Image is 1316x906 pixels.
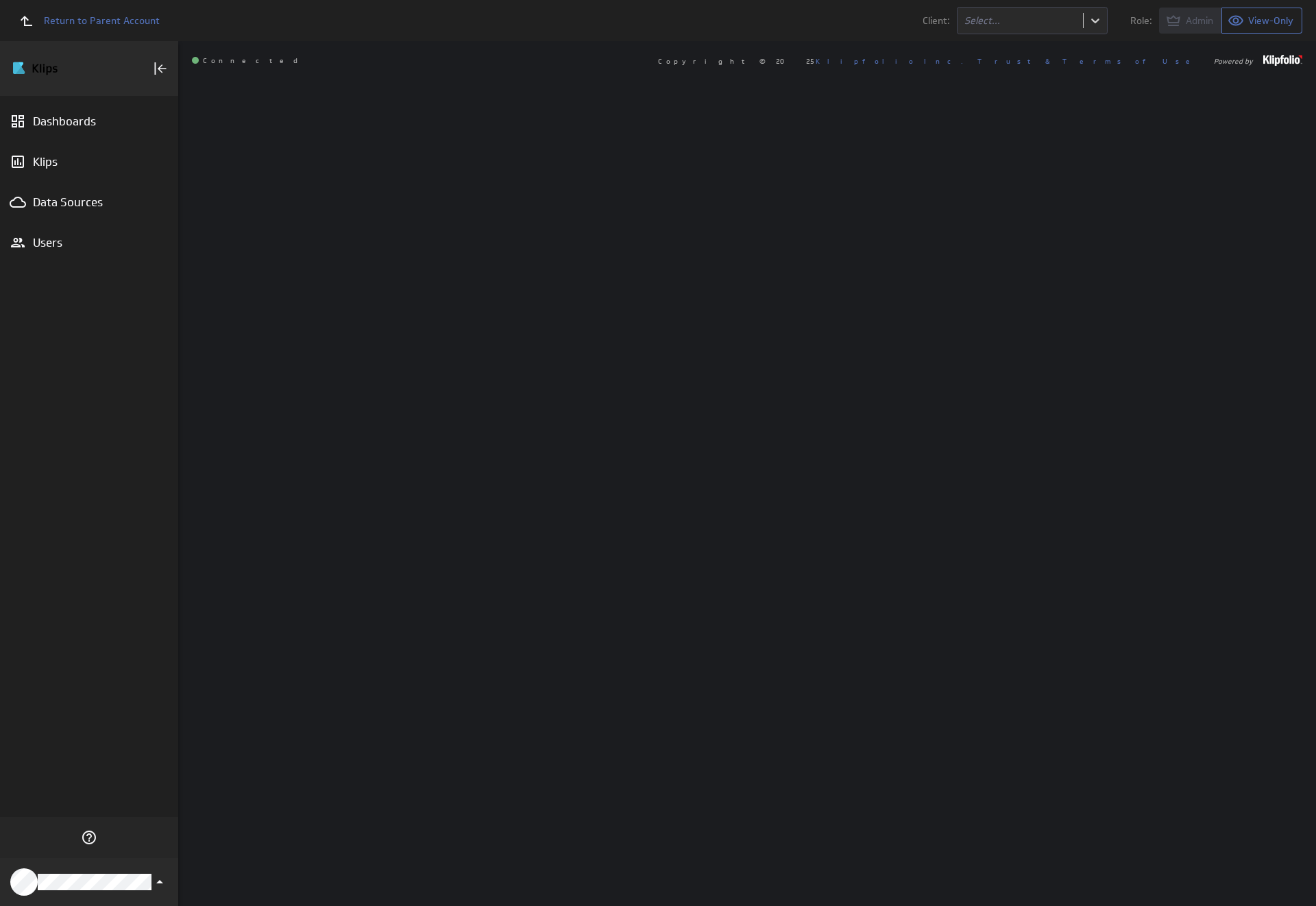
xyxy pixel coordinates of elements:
[33,114,145,129] div: Dashboards
[33,154,145,169] div: Klips
[149,57,172,80] div: Collapse
[192,57,306,65] span: Connected: ID: dpnc-26 Online: true
[33,235,145,250] div: Users
[1186,14,1213,27] span: Admin
[923,16,950,25] span: Client:
[1263,55,1302,66] img: logo-footer.png
[1130,16,1152,25] span: Role:
[11,5,160,36] a: Return to Parent Account
[1222,8,1302,34] button: View as View-Only
[1248,14,1293,27] span: View-Only
[33,195,145,210] div: Data Sources
[977,56,1199,66] a: Trust & Terms of Use
[658,58,963,64] span: Copyright © 2025
[1159,8,1222,34] button: View as Admin
[964,16,1076,25] div: Select...
[12,58,108,79] img: Klipfolio klips logo
[44,16,160,25] span: Return to Parent Account
[816,56,963,66] a: Klipfolio Inc.
[12,58,108,79] div: Go to Dashboards
[1214,58,1253,64] span: Powered by
[77,826,101,849] div: Help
